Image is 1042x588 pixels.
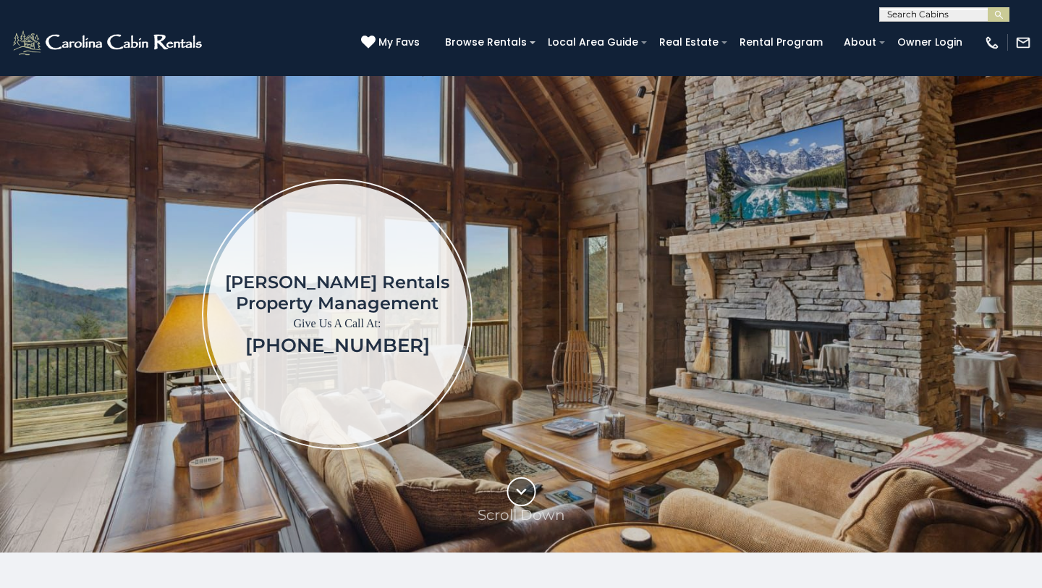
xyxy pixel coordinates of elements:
p: Scroll Down [478,506,565,524]
a: Real Estate [652,31,726,54]
a: About [836,31,884,54]
a: My Favs [361,35,423,51]
h1: [PERSON_NAME] Rentals Property Management [225,272,449,314]
img: White-1-2.png [11,28,206,57]
a: Owner Login [890,31,970,54]
a: Local Area Guide [541,31,645,54]
img: mail-regular-white.png [1015,35,1031,51]
a: Browse Rentals [438,31,534,54]
img: phone-regular-white.png [984,35,1000,51]
iframe: New Contact Form [653,119,1020,509]
span: My Favs [378,35,420,50]
p: Give Us A Call At: [225,314,449,334]
a: [PHONE_NUMBER] [245,334,430,357]
a: Rental Program [732,31,830,54]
